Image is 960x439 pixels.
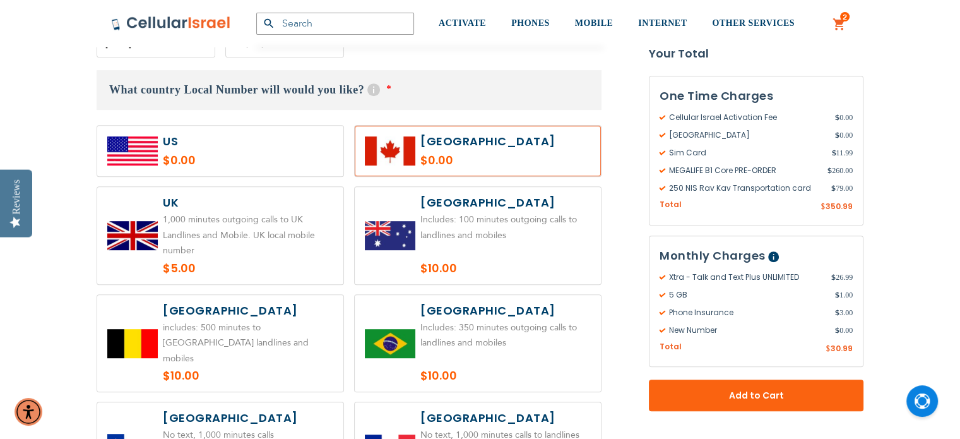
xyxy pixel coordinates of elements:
[660,183,831,194] span: 250 NIS Rav Kav Transportation card
[649,44,863,63] strong: Your Total
[660,129,835,141] span: [GEOGRAPHIC_DATA]
[660,199,682,211] span: Total
[649,380,863,411] button: Add to Cart
[831,272,853,283] span: 26.99
[827,165,853,176] span: 260.00
[575,18,613,28] span: MOBILE
[835,289,853,301] span: 1.00
[821,201,826,213] span: $
[511,18,550,28] span: PHONES
[835,307,839,318] span: $
[660,325,835,336] span: New Number
[660,112,835,123] span: Cellular Israel Activation Fee
[831,147,853,159] span: 11.99
[826,344,831,355] span: $
[835,325,853,336] span: 0.00
[835,307,853,318] span: 3.00
[367,83,380,96] span: Help
[835,112,839,123] span: $
[690,389,822,402] span: Add to Cart
[835,112,853,123] span: 0.00
[660,307,835,318] span: Phone Insurance
[660,147,831,159] span: Sim Card
[835,129,839,141] span: $
[835,289,839,301] span: $
[826,201,853,212] span: 350.99
[660,165,827,176] span: MEGALIFE B1 Core PRE-ORDER
[831,147,836,159] span: $
[831,272,836,283] span: $
[712,18,795,28] span: OTHER SERVICES
[835,325,839,336] span: $
[660,341,682,353] span: Total
[11,179,22,214] div: Reviews
[660,248,766,263] span: Monthly Charges
[835,129,853,141] span: 0.00
[256,13,414,35] input: Search
[833,17,846,32] a: 2
[660,289,835,301] span: 5 GB
[439,18,486,28] span: ACTIVATE
[768,251,779,262] span: Help
[831,343,853,354] span: 30.99
[15,398,42,426] div: Accessibility Menu
[827,165,832,176] span: $
[843,12,847,22] span: 2
[831,183,853,194] span: 79.00
[660,87,853,105] h3: One Time Charges
[660,272,831,283] span: Xtra - Talk and Text Plus UNLIMITED
[111,16,231,31] img: Cellular Israel Logo
[638,18,687,28] span: INTERNET
[831,183,836,194] span: $
[109,83,364,96] span: What country Local Number will would you like?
